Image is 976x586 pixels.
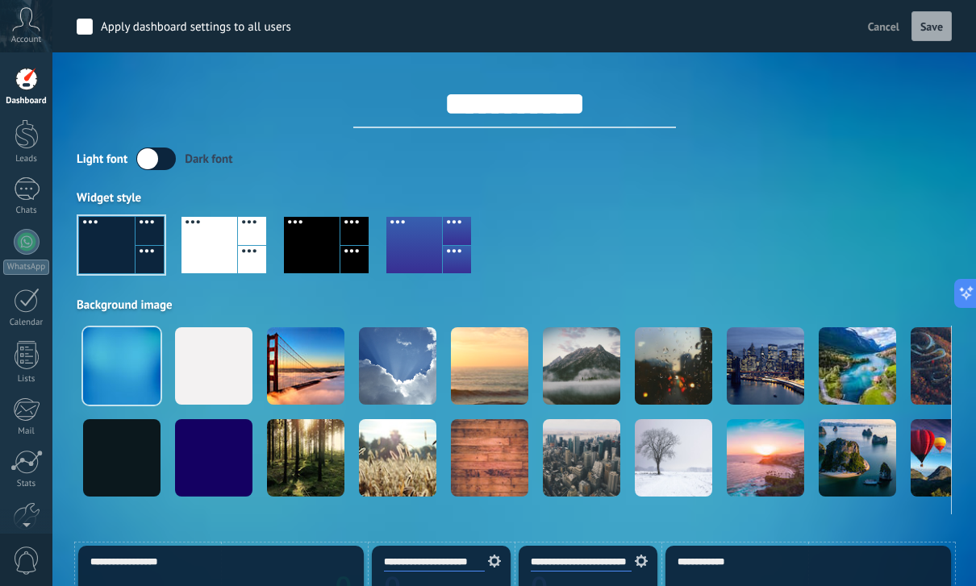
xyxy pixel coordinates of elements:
[185,152,232,167] div: Dark font
[77,190,952,206] div: Widget style
[868,19,899,34] span: Cancel
[3,374,50,384] div: Lists
[3,154,50,164] div: Leads
[861,15,906,39] button: Cancel
[101,19,291,35] div: Apply dashboard settings to all users
[3,426,50,437] div: Mail
[3,479,50,489] div: Stats
[920,21,943,32] span: Save
[911,11,952,42] button: Save
[3,206,50,216] div: Chats
[77,297,952,313] div: Background image
[11,35,41,45] span: Account
[3,260,49,275] div: WhatsApp
[77,152,127,167] div: Light font
[3,318,50,328] div: Calendar
[3,96,50,106] div: Dashboard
